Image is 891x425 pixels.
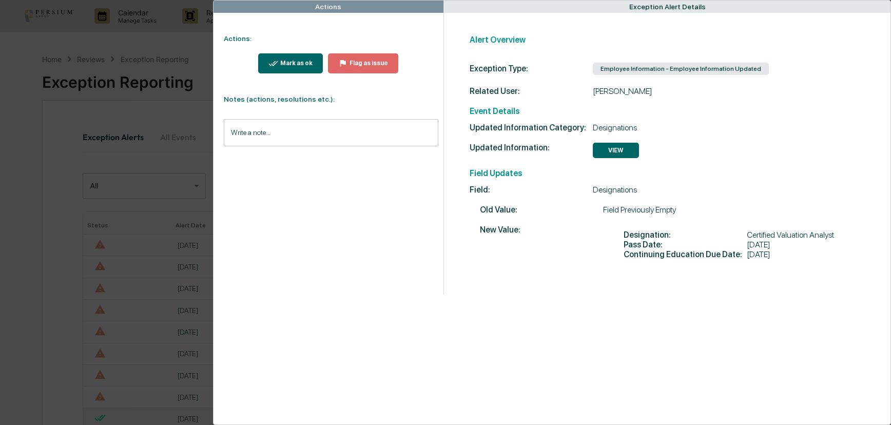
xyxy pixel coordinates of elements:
[470,123,593,132] span: Updated Information Category:
[224,95,335,103] strong: Notes (actions, resolutions etc.):
[624,240,834,249] div: [DATE]
[624,240,747,249] span: Pass Date :
[593,143,639,158] button: VIEW
[224,34,251,43] strong: Actions:
[470,185,593,195] span: Field:
[629,3,706,11] div: Exception Alert Details
[470,106,876,116] h2: Event Details
[480,225,603,235] span: New Value:
[480,205,876,215] div: Field Previously Empty
[347,60,388,67] div: Flag as issue
[480,205,603,215] span: Old Value:
[624,249,834,259] div: [DATE]
[470,168,876,178] h2: Field Updates
[258,53,323,73] button: Mark as ok
[593,63,769,75] div: Employee Information - Employee Information Updated
[328,53,399,73] button: Flag as issue
[624,249,747,259] span: Continuing Education Due Date :
[470,185,876,195] div: Designations
[470,64,593,73] div: Exception Type:
[470,35,876,45] h2: Alert Overview
[470,86,876,96] div: [PERSON_NAME]
[470,143,593,152] span: Updated Information:
[470,86,593,96] span: Related User:
[624,230,747,240] span: Designation :
[315,3,341,11] div: Actions
[624,230,834,240] div: Certified Valuation Analyst
[278,60,313,67] div: Mark as ok
[470,123,876,132] div: Designations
